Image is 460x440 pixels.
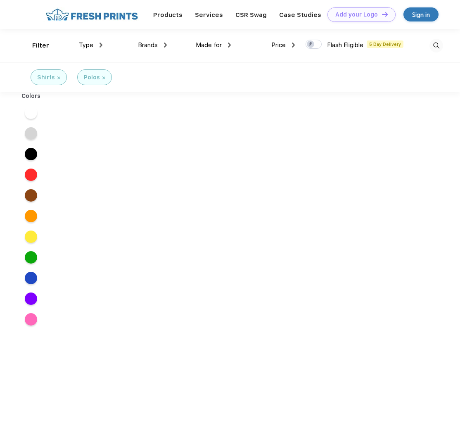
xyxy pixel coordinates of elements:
[292,43,295,48] img: dropdown.png
[32,41,49,50] div: Filter
[79,41,93,49] span: Type
[235,11,267,19] a: CSR Swag
[382,12,388,17] img: DT
[327,41,363,49] span: Flash Eligible
[153,11,183,19] a: Products
[335,11,378,18] div: Add your Logo
[195,11,223,19] a: Services
[138,41,158,49] span: Brands
[37,73,55,82] div: Shirts
[84,73,100,82] div: Polos
[102,76,105,79] img: filter_cancel.svg
[367,40,403,48] span: 5 Day Delivery
[403,7,439,21] a: Sign in
[43,7,140,22] img: fo%20logo%202.webp
[271,41,286,49] span: Price
[100,43,102,48] img: dropdown.png
[412,10,430,19] div: Sign in
[429,39,443,52] img: desktop_search.svg
[57,76,60,79] img: filter_cancel.svg
[196,41,222,49] span: Made for
[164,43,167,48] img: dropdown.png
[228,43,231,48] img: dropdown.png
[15,92,47,100] div: Colors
